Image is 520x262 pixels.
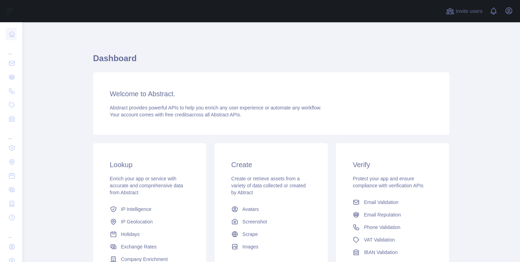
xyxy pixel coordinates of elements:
[6,126,17,140] div: ...
[231,160,311,170] h3: Create
[110,176,183,195] span: Enrich your app or service with accurate and comprehensive data from Abstract
[93,53,449,69] h1: Dashboard
[229,215,314,228] a: Screenshot
[165,112,189,117] span: free credits
[110,105,322,110] span: Abstract provides powerful APIs to help you enrich any user experience or automate any workflow.
[229,228,314,240] a: Scrape
[6,42,17,56] div: ...
[107,228,192,240] a: Holidays
[445,6,484,17] button: Invite users
[364,211,401,218] span: Email Reputation
[231,176,306,195] span: Create or retrieve assets from a variety of data collected or created by Abtract
[364,199,398,206] span: Email Validation
[350,208,435,221] a: Email Reputation
[121,218,153,225] span: IP Geolocation
[350,246,435,259] a: IBAN Validation
[242,218,267,225] span: Screenshot
[242,231,258,238] span: Scrape
[364,224,400,231] span: Phone Validation
[121,243,157,250] span: Exchange Rates
[364,236,395,243] span: VAT Validation
[350,234,435,246] a: VAT Validation
[456,7,482,15] span: Invite users
[107,215,192,228] a: IP Geolocation
[121,206,152,213] span: IP Intelligence
[353,176,423,188] span: Protect your app and ensure compliance with verification APIs
[121,231,140,238] span: Holidays
[242,206,259,213] span: Avatars
[6,225,17,239] div: ...
[242,243,258,250] span: Images
[350,196,435,208] a: Email Validation
[110,89,433,99] h3: Welcome to Abstract.
[110,160,190,170] h3: Lookup
[107,240,192,253] a: Exchange Rates
[110,112,241,117] span: Your account comes with across all Abstract APIs.
[107,203,192,215] a: IP Intelligence
[364,249,398,256] span: IBAN Validation
[353,160,432,170] h3: Verify
[350,221,435,234] a: Phone Validation
[229,240,314,253] a: Images
[229,203,314,215] a: Avatars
